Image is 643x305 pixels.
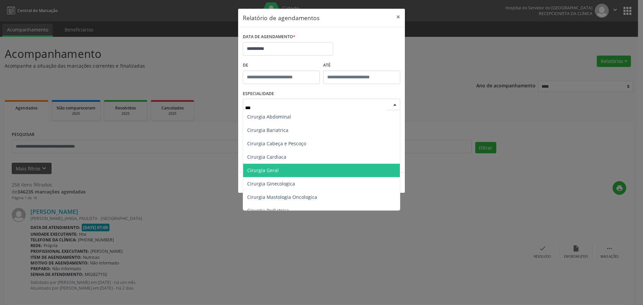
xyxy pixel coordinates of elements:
span: Cirurgia Abdominal [247,113,291,120]
span: Cirurgia Cardiaca [247,154,286,160]
span: Cirurgia Ginecologica [247,180,295,187]
label: ESPECIALIDADE [243,89,274,99]
h5: Relatório de agendamentos [243,13,319,22]
span: Cirurgia Mastologia Oncologica [247,194,317,200]
span: Cirurgia Geral [247,167,279,173]
span: Cirurgia Cabeça e Pescoço [247,140,306,147]
span: Cirurgia Bariatrica [247,127,288,133]
button: Close [391,9,405,25]
span: Cirurgia Pediatrica [247,207,289,214]
label: De [243,60,320,71]
label: ATÉ [323,60,400,71]
label: DATA DE AGENDAMENTO [243,32,295,42]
